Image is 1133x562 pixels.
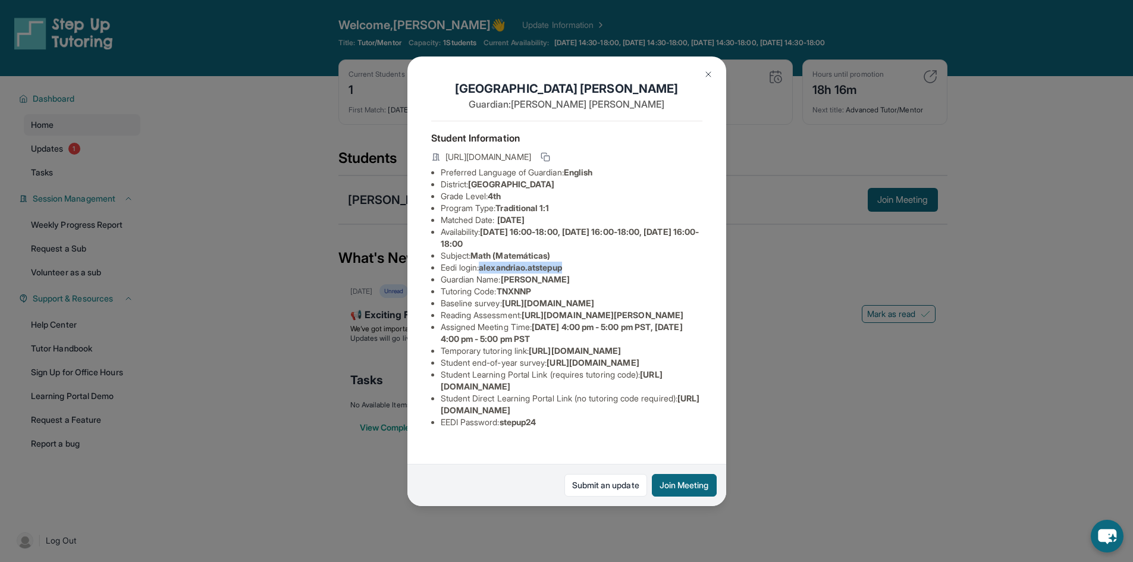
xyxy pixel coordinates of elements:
span: stepup24 [500,417,536,427]
span: 4th [488,191,501,201]
span: [DATE] [497,215,525,225]
a: Submit an update [564,474,647,497]
li: Grade Level: [441,190,702,202]
img: Close Icon [704,70,713,79]
button: Join Meeting [652,474,717,497]
li: Assigned Meeting Time : [441,321,702,345]
li: Student Learning Portal Link (requires tutoring code) : [441,369,702,393]
li: Temporary tutoring link : [441,345,702,357]
li: Tutoring Code : [441,285,702,297]
span: [GEOGRAPHIC_DATA] [468,179,554,189]
li: Baseline survey : [441,297,702,309]
li: Subject : [441,250,702,262]
span: [URL][DOMAIN_NAME][PERSON_NAME] [522,310,683,320]
li: Eedi login : [441,262,702,274]
span: English [564,167,593,177]
span: Math (Matemáticas) [470,250,550,260]
span: [PERSON_NAME] [501,274,570,284]
button: chat-button [1091,520,1123,552]
li: Guardian Name : [441,274,702,285]
button: Copy link [538,150,553,164]
li: Student end-of-year survey : [441,357,702,369]
li: Reading Assessment : [441,309,702,321]
li: Student Direct Learning Portal Link (no tutoring code required) : [441,393,702,416]
li: Preferred Language of Guardian: [441,167,702,178]
li: District: [441,178,702,190]
span: [URL][DOMAIN_NAME] [529,346,621,356]
span: [URL][DOMAIN_NAME] [445,151,531,163]
p: Guardian: [PERSON_NAME] [PERSON_NAME] [431,97,702,111]
li: EEDI Password : [441,416,702,428]
span: [URL][DOMAIN_NAME] [502,298,594,308]
li: Matched Date: [441,214,702,226]
span: [DATE] 16:00-18:00, [DATE] 16:00-18:00, [DATE] 16:00-18:00 [441,227,699,249]
li: Program Type: [441,202,702,214]
span: Traditional 1:1 [495,203,549,213]
h1: [GEOGRAPHIC_DATA] [PERSON_NAME] [431,80,702,97]
span: [URL][DOMAIN_NAME] [547,357,639,368]
h4: Student Information [431,131,702,145]
span: alexandriao.atstepup [479,262,561,272]
span: [DATE] 4:00 pm - 5:00 pm PST, [DATE] 4:00 pm - 5:00 pm PST [441,322,683,344]
li: Availability: [441,226,702,250]
span: TNXNNP [497,286,531,296]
